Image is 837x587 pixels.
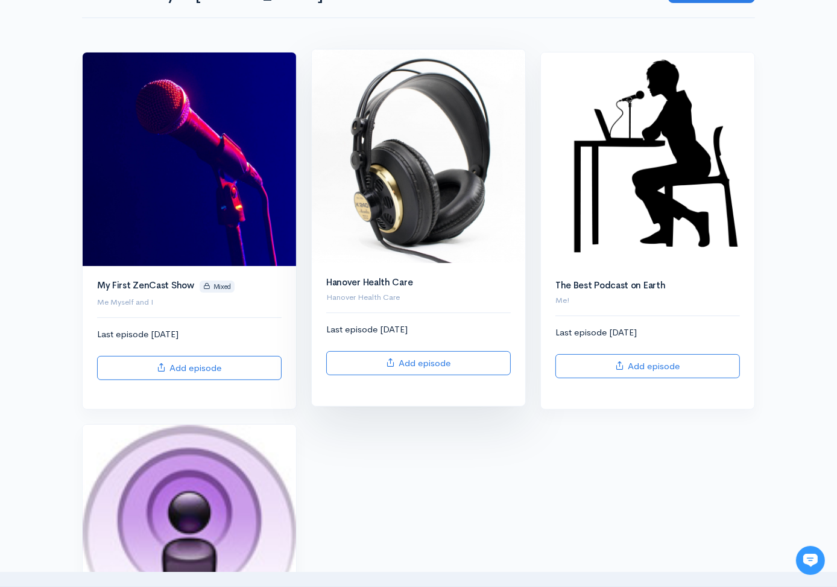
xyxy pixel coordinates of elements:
[555,294,740,306] p: Me!
[18,80,223,138] h2: Just let us know if you need anything and we'll be happy to help! 🙂
[35,227,215,251] input: Search articles
[19,160,223,184] button: New conversation
[326,323,511,375] div: Last episode [DATE]
[326,291,511,303] p: Hanover Health Care
[796,546,825,575] iframe: gist-messenger-bubble-iframe
[97,296,282,308] p: Me Myself and I
[555,326,740,378] div: Last episode [DATE]
[97,328,282,380] div: Last episode [DATE]
[326,276,412,288] a: Hanover Health Care
[326,351,511,376] a: Add episode
[541,52,754,266] img: The Best Podcast on Earth
[200,281,234,293] span: Mixed
[18,59,223,78] h1: Hi 👋
[83,52,296,266] img: My First ZenCast Show
[78,167,145,177] span: New conversation
[16,207,225,221] p: Find an answer quickly
[555,279,666,291] a: The Best Podcast on Earth
[97,356,282,381] a: Add episode
[97,280,194,291] a: My First ZenCast Show
[312,49,525,263] img: Hanover Health Care
[555,354,740,379] a: Add episode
